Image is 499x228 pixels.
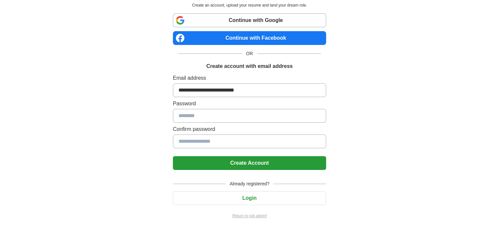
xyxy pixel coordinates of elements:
label: Confirm password [173,125,326,133]
p: Create an account, upload your resume and land your dream role. [174,2,325,8]
h1: Create account with email address [206,62,293,70]
span: OR [242,50,257,57]
span: Already registered? [226,180,273,187]
a: Continue with Google [173,13,326,27]
label: Email address [173,74,326,82]
a: Continue with Facebook [173,31,326,45]
a: Return to job advert [173,213,326,219]
button: Create Account [173,156,326,170]
button: Login [173,191,326,205]
label: Password [173,100,326,108]
a: Login [173,195,326,201]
